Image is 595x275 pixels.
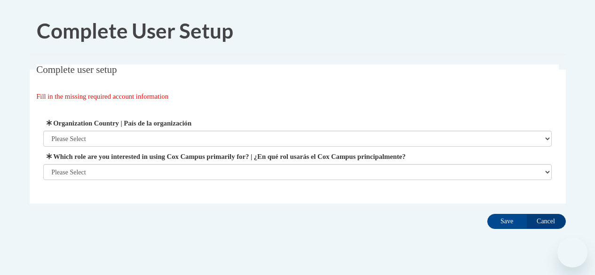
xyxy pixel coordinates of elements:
span: Complete user setup [36,64,117,75]
label: Which role are you interested in using Cox Campus primarily for? | ¿En qué rol usarás el Cox Camp... [43,151,552,162]
span: Complete User Setup [37,18,233,43]
input: Save [487,214,527,229]
span: Fill in the missing required account information [36,93,168,100]
label: Organization Country | País de la organización [43,118,552,128]
iframe: Button to launch messaging window [557,237,587,267]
